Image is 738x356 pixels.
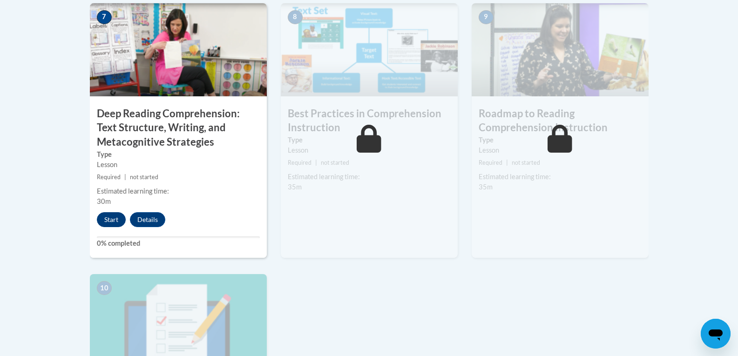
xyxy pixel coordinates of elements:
label: Type [288,135,451,145]
span: 8 [288,10,303,24]
label: Type [479,135,642,145]
label: Type [97,149,260,160]
span: not started [130,174,158,181]
img: Course Image [472,3,649,96]
span: Required [288,159,311,166]
div: Estimated learning time: [288,172,451,182]
button: Details [130,212,165,227]
button: Start [97,212,126,227]
span: 30m [97,197,111,205]
span: not started [321,159,349,166]
div: Lesson [479,145,642,155]
div: Lesson [288,145,451,155]
img: Course Image [90,3,267,96]
span: 35m [288,183,302,191]
span: Required [97,174,121,181]
span: | [506,159,508,166]
span: | [315,159,317,166]
label: 0% completed [97,238,260,249]
h3: Roadmap to Reading Comprehension Instruction [472,107,649,135]
div: Estimated learning time: [97,186,260,196]
iframe: Button to launch messaging window [701,319,731,349]
span: Required [479,159,502,166]
span: 7 [97,10,112,24]
h3: Best Practices in Comprehension Instruction [281,107,458,135]
span: not started [512,159,540,166]
div: Lesson [97,160,260,170]
img: Course Image [281,3,458,96]
span: 10 [97,281,112,295]
span: | [124,174,126,181]
span: 9 [479,10,494,24]
span: 35m [479,183,493,191]
div: Estimated learning time: [479,172,642,182]
h3: Deep Reading Comprehension: Text Structure, Writing, and Metacognitive Strategies [90,107,267,149]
